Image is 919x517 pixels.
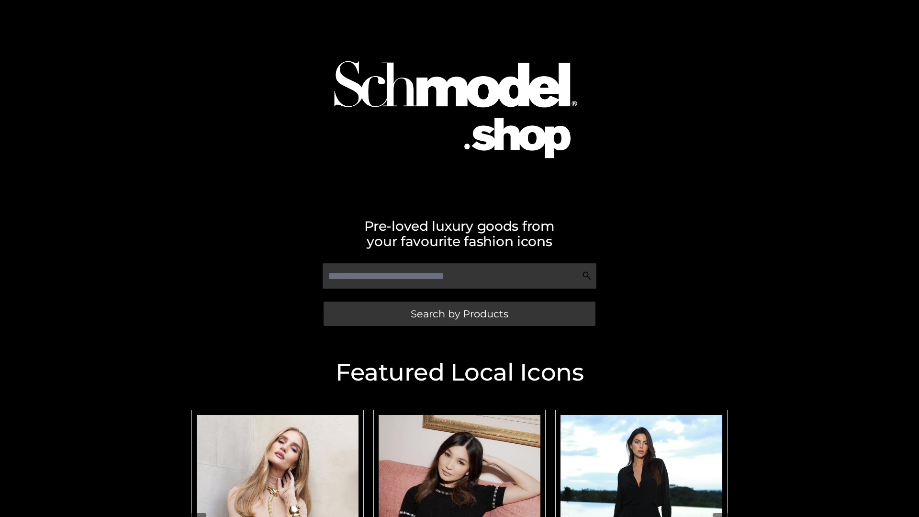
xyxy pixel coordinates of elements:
h2: Pre-loved luxury goods from your favourite fashion icons [187,218,732,249]
img: Search Icon [582,271,592,281]
h2: Featured Local Icons​ [187,360,732,384]
span: Search by Products [411,309,508,319]
a: Search by Products [324,302,595,326]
